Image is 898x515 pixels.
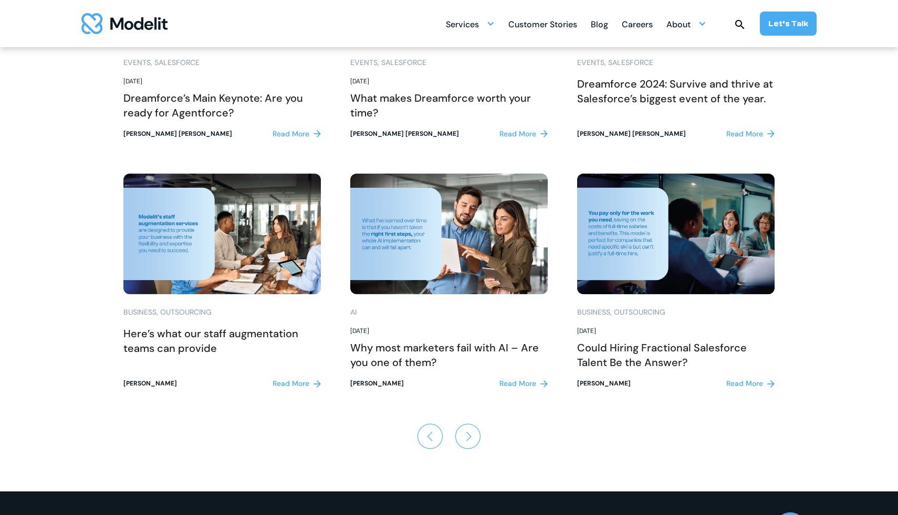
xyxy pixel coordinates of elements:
[455,419,481,454] a: Next Page
[123,77,321,87] div: [DATE]
[760,12,817,36] a: Let’s Talk
[455,424,481,449] img: arrow right
[273,378,309,389] div: Read More
[446,15,479,36] div: Services
[350,57,378,68] div: Events
[123,129,232,139] div: [PERSON_NAME] [PERSON_NAME]
[767,130,775,137] img: right arrow
[499,378,536,389] div: Read More
[350,77,548,87] div: [DATE]
[508,14,577,34] a: Customer Stories
[123,419,775,454] div: List
[622,14,653,34] a: Careers
[350,307,357,318] div: AI
[499,378,548,389] a: Read More
[614,307,665,318] div: Outsourcing
[123,91,321,120] h2: Dreamforce’s Main Keynote: Are you ready for Agentforce?
[154,57,200,68] div: Salesforce
[726,378,775,389] a: Read More
[577,340,775,370] h2: Could Hiring Fractional Salesforce Talent Be the Answer?
[314,130,321,137] img: right arrow
[273,128,321,140] a: Read More
[156,307,158,318] div: ,
[123,326,321,356] h2: Here’s what our staff augmentation teams can provide
[123,379,177,389] div: [PERSON_NAME]
[577,129,686,139] div: [PERSON_NAME] [PERSON_NAME]
[726,128,775,140] a: Read More
[610,307,612,318] div: ,
[160,307,212,318] div: Outsourcing
[381,57,426,68] div: Salesforce
[151,57,152,68] div: ,
[604,57,606,68] div: ,
[350,91,548,120] h2: What makes Dreamforce worth your time?
[123,57,151,68] div: Events
[577,57,604,68] div: Events
[350,379,404,389] div: [PERSON_NAME]
[768,18,808,29] div: Let’s Talk
[622,15,653,36] div: Careers
[81,13,168,34] a: home
[378,57,379,68] div: ,
[273,128,309,140] div: Read More
[499,128,548,140] a: Read More
[350,340,548,370] h2: Why most marketers fail with AI – Are you one of them?
[81,13,168,34] img: modelit logo
[577,379,631,389] div: [PERSON_NAME]
[273,378,321,389] a: Read More
[591,14,608,34] a: Blog
[666,14,706,34] div: About
[417,424,443,449] img: arrow left
[350,326,548,336] div: [DATE]
[726,128,763,140] div: Read More
[577,77,775,106] h2: Dreamforce 2024: Survive and thrive at Salesforce’s biggest event of the year.
[350,129,459,139] div: [PERSON_NAME] [PERSON_NAME]
[540,130,548,137] img: right arrow
[608,57,653,68] div: Salesforce
[314,380,321,388] img: right arrow
[591,15,608,36] div: Blog
[499,128,536,140] div: Read More
[577,326,775,336] div: [DATE]
[577,307,610,318] div: Business
[508,15,577,36] div: Customer Stories
[726,378,763,389] div: Read More
[417,419,443,454] a: Previous Page
[540,380,548,388] img: right arrow
[123,307,156,318] div: Business
[666,15,691,36] div: About
[767,380,775,388] img: right arrow
[446,14,495,34] div: Services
